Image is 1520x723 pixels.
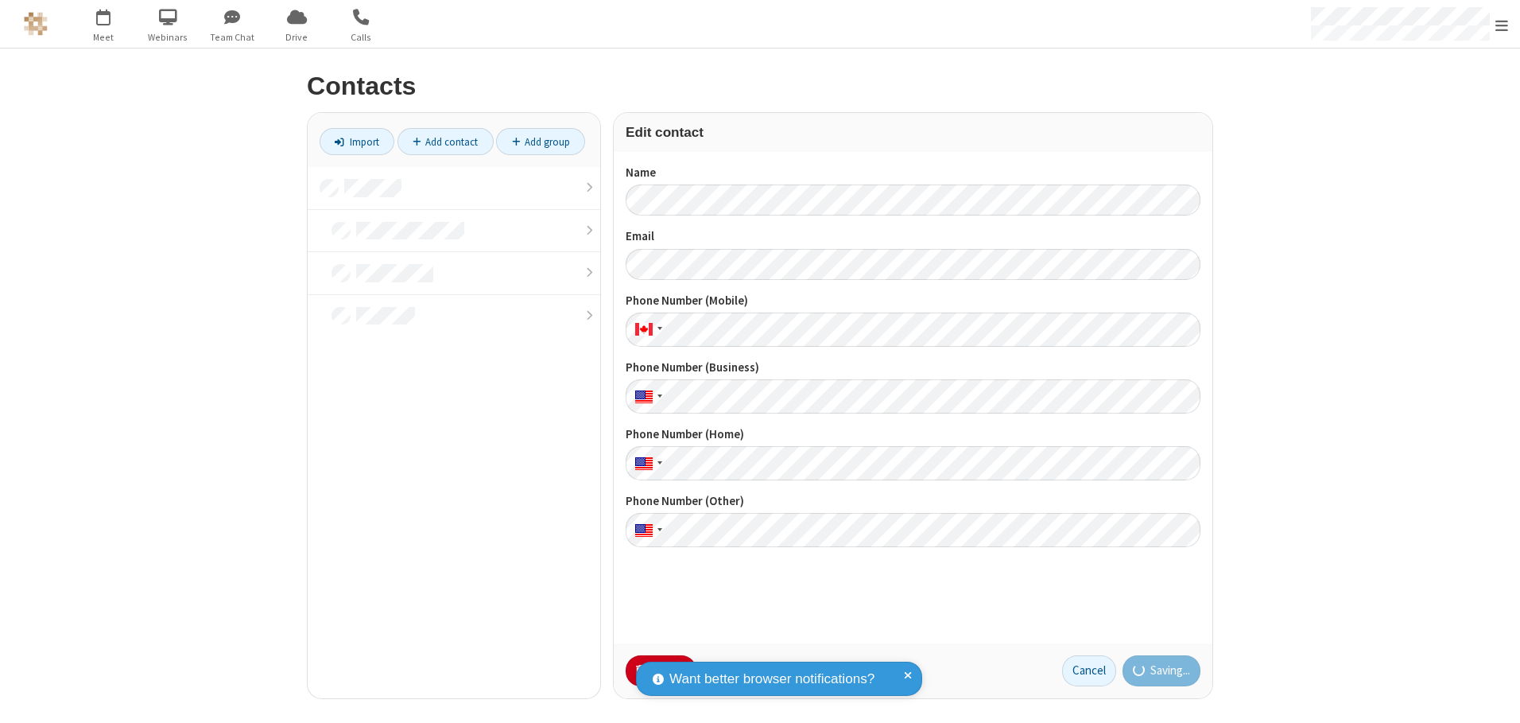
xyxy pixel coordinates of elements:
[332,30,391,45] span: Calls
[626,426,1200,444] label: Phone Number (Home)
[496,128,585,155] a: Add group
[669,669,874,690] span: Want better browser notifications?
[138,30,198,45] span: Webinars
[626,446,667,480] div: United States: + 1
[203,30,262,45] span: Team Chat
[1150,662,1190,680] span: Saving...
[626,492,1200,511] label: Phone Number (Other)
[626,655,696,687] button: Delete
[626,125,1200,140] h3: Edit contact
[626,227,1200,246] label: Email
[626,379,667,414] div: United States: + 1
[626,513,667,547] div: United States: + 1
[267,30,327,45] span: Drive
[74,30,134,45] span: Meet
[307,72,1213,100] h2: Contacts
[1062,655,1116,687] button: Cancel
[626,164,1200,182] label: Name
[320,128,394,155] a: Import
[1123,655,1201,687] button: Saving...
[626,359,1200,377] label: Phone Number (Business)
[626,292,1200,310] label: Phone Number (Mobile)
[626,313,667,347] div: Canada: + 1
[397,128,494,155] a: Add contact
[24,12,48,36] img: QA Selenium DO NOT DELETE OR CHANGE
